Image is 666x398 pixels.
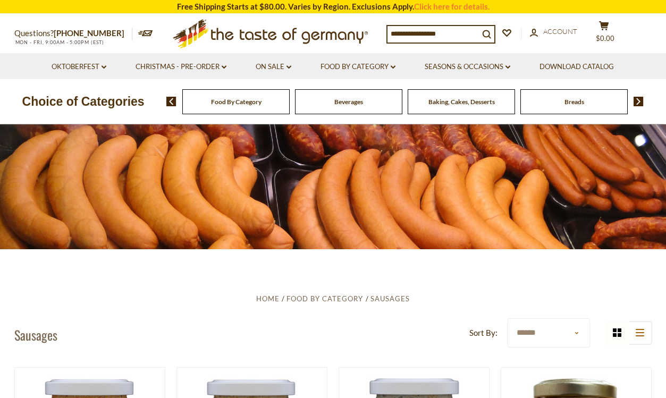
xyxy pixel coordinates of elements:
label: Sort By: [469,326,498,340]
a: Baking, Cakes, Desserts [428,98,495,106]
p: Questions? [14,27,132,40]
img: previous arrow [166,97,176,106]
a: Account [530,26,577,38]
a: Food By Category [321,61,395,73]
a: Beverages [334,98,363,106]
a: Food By Category [211,98,262,106]
a: Home [256,294,280,303]
a: Breads [564,98,584,106]
a: Click here for details. [414,2,490,11]
span: $0.00 [596,34,614,43]
img: next arrow [634,97,644,106]
a: Food By Category [286,294,363,303]
a: Download Catalog [539,61,614,73]
a: On Sale [256,61,291,73]
a: Sausages [370,294,410,303]
a: [PHONE_NUMBER] [54,28,124,38]
h1: Sausages [14,327,57,343]
a: Christmas - PRE-ORDER [136,61,226,73]
span: MON - FRI, 9:00AM - 5:00PM (EST) [14,39,105,45]
button: $0.00 [588,21,620,47]
a: Oktoberfest [52,61,106,73]
a: Seasons & Occasions [425,61,510,73]
span: Account [543,27,577,36]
